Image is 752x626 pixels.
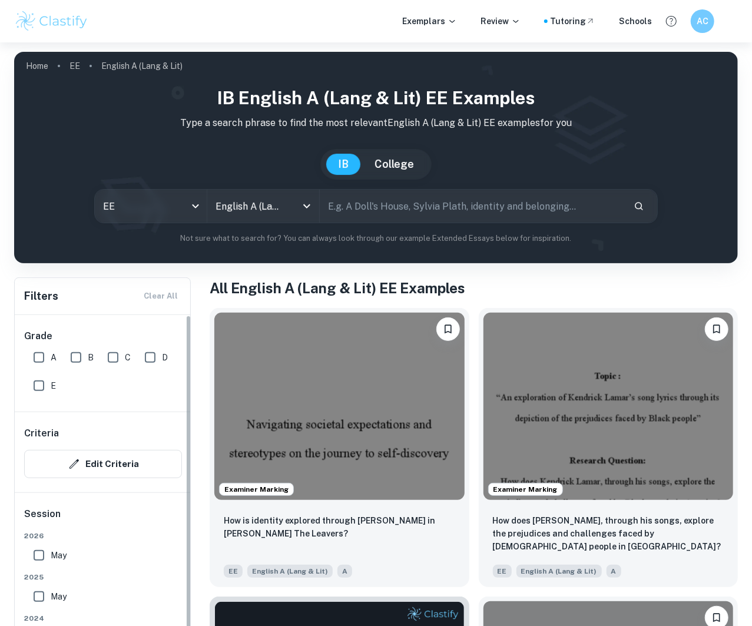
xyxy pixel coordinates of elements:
[24,288,58,304] h6: Filters
[493,514,724,553] p: How does Kendrick Lamar, through his songs, explore the prejudices and challenges faced by Black ...
[24,450,182,478] button: Edit Criteria
[88,351,94,364] span: B
[402,15,457,28] p: Exemplars
[481,15,521,28] p: Review
[26,58,48,74] a: Home
[479,308,738,587] a: Examiner MarkingBookmarkHow does Kendrick Lamar, through his songs, explore the prejudices and ch...
[51,351,57,364] span: A
[607,565,621,578] span: A
[214,313,465,500] img: English A (Lang & Lit) EE example thumbnail: How is identity explored through Deming
[516,565,602,578] span: English A (Lang & Lit)
[14,52,738,263] img: profile cover
[14,9,89,33] img: Clastify logo
[320,190,624,223] input: E.g. A Doll's House, Sylvia Plath, identity and belonging...
[705,317,728,341] button: Bookmark
[162,351,168,364] span: D
[24,613,182,624] span: 2024
[24,116,728,130] p: Type a search phrase to find the most relevant English A (Lang & Lit) EE examples for you
[224,514,455,540] p: How is identity explored through Deming Guo in Lisa Ko’s The Leavers?
[629,196,649,216] button: Search
[24,426,59,440] h6: Criteria
[220,484,293,495] span: Examiner Marking
[493,565,512,578] span: EE
[24,85,728,111] h1: IB English A (Lang & Lit) EE examples
[299,198,315,214] button: Open
[489,484,562,495] span: Examiner Marking
[661,11,681,31] button: Help and Feedback
[247,565,333,578] span: English A (Lang & Lit)
[125,351,131,364] span: C
[95,190,207,223] div: EE
[696,15,710,28] h6: AC
[326,154,360,175] button: IB
[101,59,183,72] p: English A (Lang & Lit)
[436,317,460,341] button: Bookmark
[224,565,243,578] span: EE
[619,15,652,28] a: Schools
[210,308,469,587] a: Examiner MarkingBookmarkHow is identity explored through Deming Guo in Lisa Ko’s The Leavers?EEEn...
[483,313,734,500] img: English A (Lang & Lit) EE example thumbnail: How does Kendrick Lamar, through his son
[24,233,728,244] p: Not sure what to search for? You can always look through our example Extended Essays below for in...
[691,9,714,33] button: AC
[210,277,738,299] h1: All English A (Lang & Lit) EE Examples
[51,379,56,392] span: E
[337,565,352,578] span: A
[51,549,67,562] span: May
[51,590,67,603] span: May
[24,572,182,582] span: 2025
[24,507,182,531] h6: Session
[550,15,595,28] a: Tutoring
[24,531,182,541] span: 2026
[24,329,182,343] h6: Grade
[363,154,426,175] button: College
[69,58,80,74] a: EE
